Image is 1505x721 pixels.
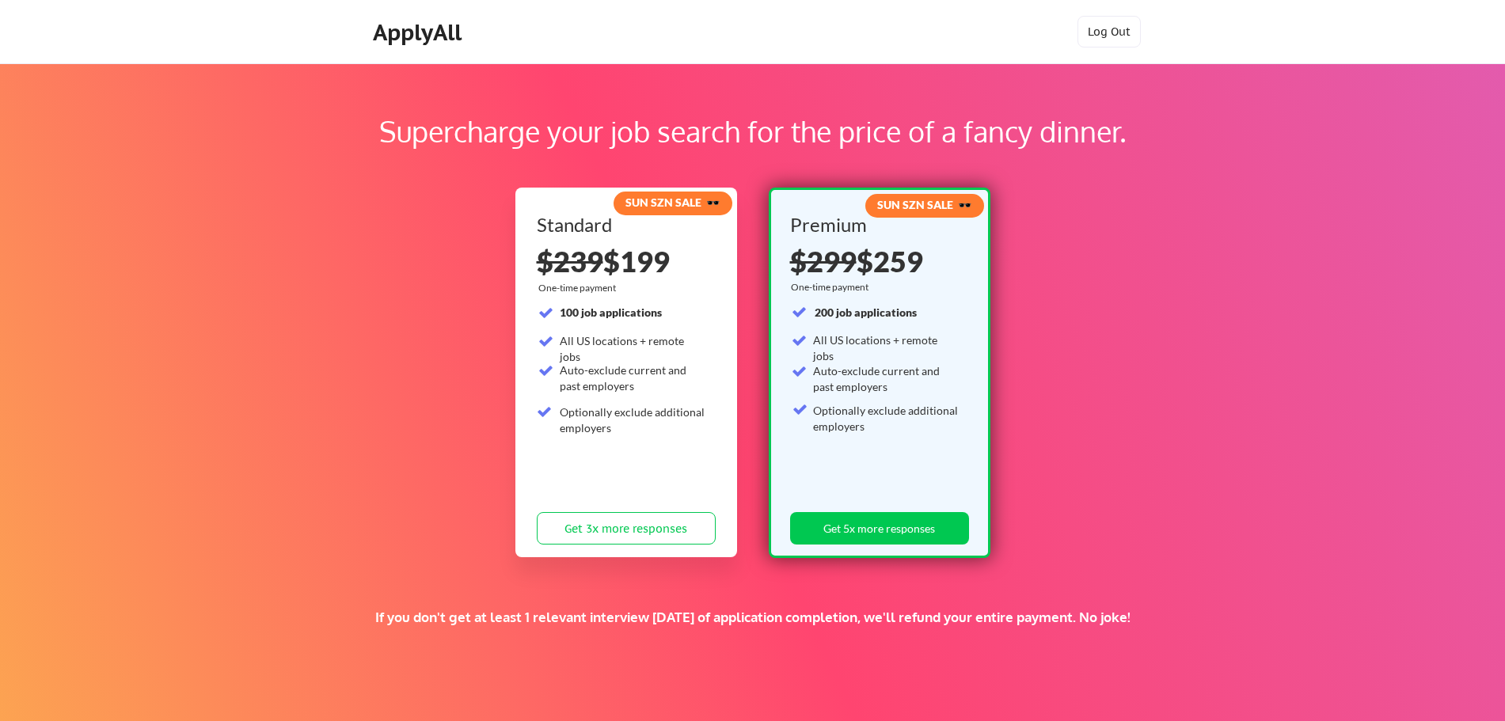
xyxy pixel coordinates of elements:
s: $299 [790,244,857,279]
button: Get 3x more responses [537,512,716,545]
div: $199 [537,247,716,275]
div: If you don't get at least 1 relevant interview [DATE] of application completion, we'll refund you... [275,609,1230,626]
div: One-time payment [538,282,621,294]
div: $259 [790,247,963,275]
div: ApplyAll [373,19,466,46]
div: Premium [790,215,963,234]
div: Auto-exclude current and past employers [813,363,960,394]
strong: 100 job applications [560,305,662,319]
div: All US locations + remote jobs [813,332,960,363]
div: Auto-exclude current and past employers [560,362,706,393]
div: All US locations + remote jobs [560,333,706,364]
div: Optionally exclude additional employers [560,404,706,435]
div: Standard [537,215,710,234]
div: Supercharge your job search for the price of a fancy dinner. [101,110,1404,153]
button: Log Out [1077,16,1141,47]
div: Optionally exclude additional employers [813,403,960,434]
strong: 200 job applications [815,305,917,319]
s: $239 [537,244,603,279]
strong: SUN SZN SALE 🕶️ [877,198,971,211]
button: Get 5x more responses [790,512,969,545]
div: One-time payment [791,281,873,294]
strong: SUN SZN SALE 🕶️ [625,195,720,209]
